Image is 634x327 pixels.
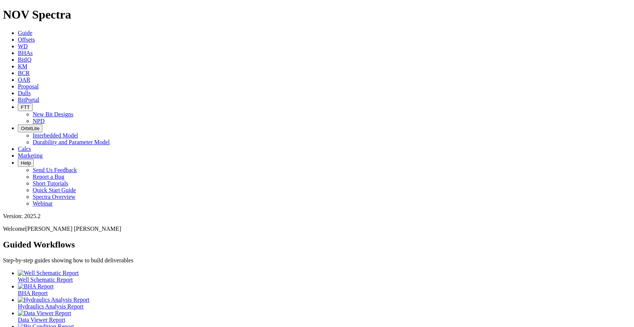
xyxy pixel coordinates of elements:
[18,36,35,43] a: Offsets
[18,303,84,310] span: Hydraulics Analysis Report
[3,257,631,264] p: Step-by-step guides showing how to build deliverables
[18,283,631,296] a: BHA Report BHA Report
[33,167,77,173] a: Send Us Feedback
[18,103,33,111] button: FTT
[33,118,45,124] a: NPD
[25,226,121,232] span: [PERSON_NAME] [PERSON_NAME]
[18,152,43,159] a: Marketing
[18,77,30,83] a: OAR
[18,124,42,132] button: OrbitLite
[18,159,34,167] button: Help
[21,104,30,110] span: FTT
[18,317,65,323] span: Data Viewer Report
[21,160,31,166] span: Help
[18,30,32,36] a: Guide
[18,297,631,310] a: Hydraulics Analysis Report Hydraulics Analysis Report
[18,70,30,76] a: BCR
[18,310,631,323] a: Data Viewer Report Data Viewer Report
[18,310,71,317] img: Data Viewer Report
[3,213,631,220] div: Version: 2025.2
[21,126,39,131] span: OrbitLite
[18,63,27,69] a: KM
[18,56,31,63] a: BitIQ
[18,50,33,56] a: BHAs
[18,290,48,296] span: BHA Report
[3,240,631,250] h2: Guided Workflows
[18,90,31,96] a: Dulls
[18,83,39,90] a: Proposal
[18,276,73,283] span: Well Schematic Report
[18,270,631,283] a: Well Schematic Report Well Schematic Report
[18,270,79,276] img: Well Schematic Report
[18,97,39,103] a: BitPortal
[18,297,90,303] img: Hydraulics Analysis Report
[33,111,73,117] a: New Bit Designs
[33,194,75,200] a: Spectra Overview
[18,146,31,152] a: Calcs
[3,8,631,22] h1: NOV Spectra
[33,139,110,145] a: Durability and Parameter Model
[3,226,631,232] p: Welcome
[33,180,68,187] a: Short Tutorials
[33,132,78,139] a: Interbedded Model
[33,187,76,193] a: Quick Start Guide
[18,43,28,49] a: WD
[33,174,64,180] a: Report a Bug
[33,200,53,207] a: Webinar
[18,283,53,290] img: BHA Report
